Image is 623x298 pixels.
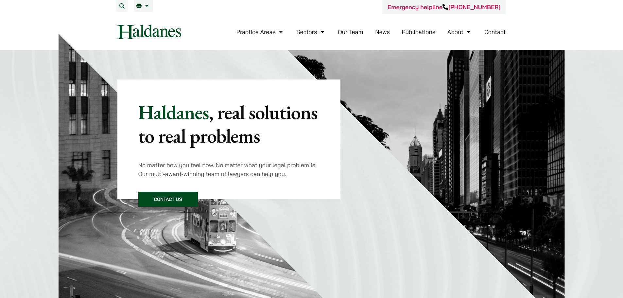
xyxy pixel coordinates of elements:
[388,3,500,11] a: Emergency helpline[PHONE_NUMBER]
[375,28,390,36] a: News
[402,28,436,36] a: Publications
[338,28,363,36] a: Our Team
[138,192,198,207] a: Contact Us
[138,161,320,178] p: No matter how you feel now. No matter what your legal problem is. Our multi-award-winning team of...
[138,100,320,148] p: Haldanes
[484,28,506,36] a: Contact
[447,28,472,36] a: About
[236,28,285,36] a: Practice Areas
[138,99,318,149] mark: , real solutions to real problems
[296,28,326,36] a: Sectors
[117,25,181,39] img: Logo of Haldanes
[136,3,150,9] a: EN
